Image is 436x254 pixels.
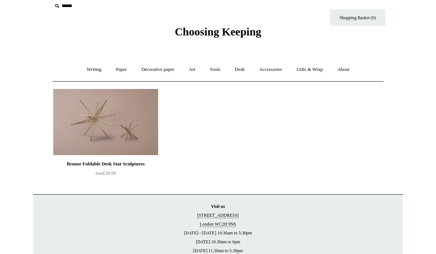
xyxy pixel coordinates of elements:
a: Paper [109,60,134,79]
span: Choosing Keeping [175,25,261,38]
span: £30.00 [95,170,116,176]
a: Gifts & Wrap [290,60,330,79]
a: Writing [80,60,108,79]
a: Tools [203,60,227,79]
a: Accessories [253,60,289,79]
a: Decorative paper [135,60,181,79]
a: Shopping Basket (0) [330,9,385,26]
a: Art [182,60,202,79]
a: Bronze Foldable Desk Star Sculptures from£30.00 [53,159,158,190]
a: About [331,60,356,79]
a: Desk [228,60,252,79]
strong: Visit us [211,204,225,209]
a: Choosing Keeping [175,31,261,37]
div: Bronze Foldable Desk Star Sculptures [55,159,156,168]
a: Bronze Foldable Desk Star Sculptures Bronze Foldable Desk Star Sculptures [53,89,158,155]
span: from [95,171,103,175]
img: Bronze Foldable Desk Star Sculptures [53,89,158,155]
